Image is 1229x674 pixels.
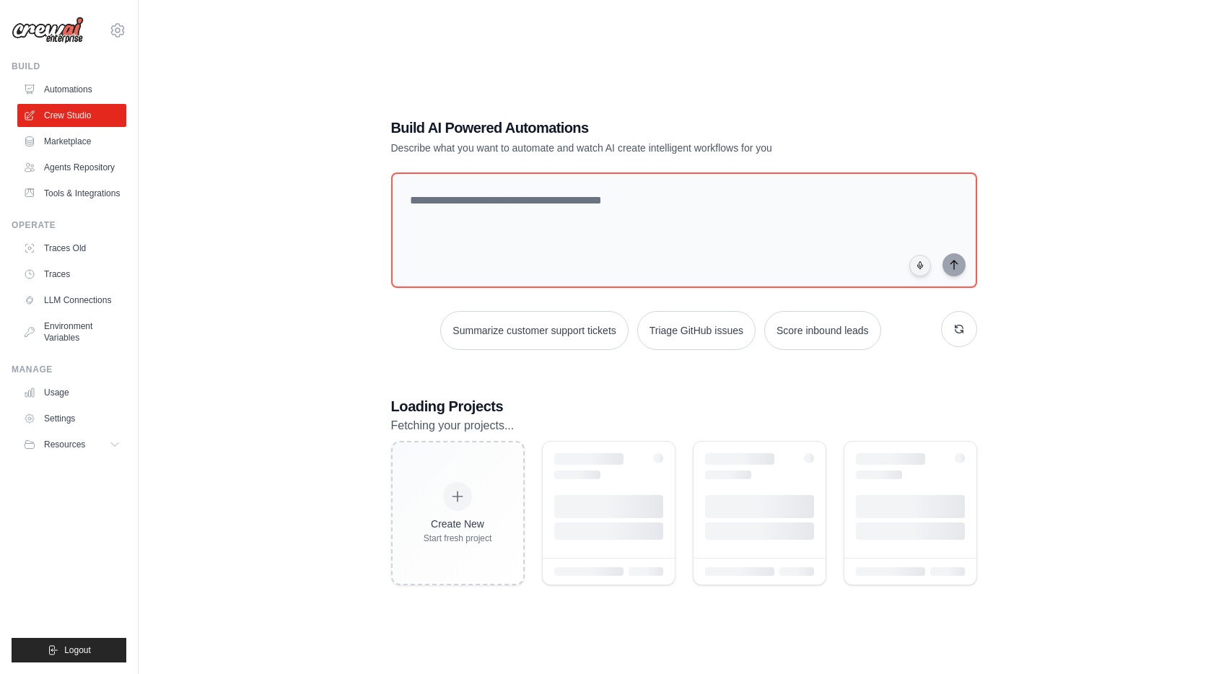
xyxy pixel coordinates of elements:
button: Get new suggestions [941,311,977,347]
a: Usage [17,381,126,404]
p: Describe what you want to automate and watch AI create intelligent workflows for you [391,141,876,155]
span: Logout [64,644,91,656]
div: Start fresh project [424,533,492,544]
a: Environment Variables [17,315,126,349]
h1: Build AI Powered Automations [391,118,876,138]
div: Build [12,61,126,72]
img: Logo [12,17,84,44]
a: Marketplace [17,130,126,153]
a: Settings [17,407,126,430]
button: Triage GitHub issues [637,311,756,350]
a: Automations [17,78,126,101]
a: Crew Studio [17,104,126,127]
a: Tools & Integrations [17,182,126,205]
a: Traces Old [17,237,126,260]
button: Summarize customer support tickets [440,311,628,350]
div: Operate [12,219,126,231]
p: Fetching your projects... [391,416,977,435]
button: Click to speak your automation idea [909,255,931,276]
div: Create New [424,517,492,531]
div: Manage [12,364,126,375]
a: Traces [17,263,126,286]
button: Resources [17,433,126,456]
h3: Loading Projects [391,396,977,416]
button: Logout [12,638,126,662]
a: LLM Connections [17,289,126,312]
a: Agents Repository [17,156,126,179]
span: Resources [44,439,85,450]
button: Score inbound leads [764,311,881,350]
